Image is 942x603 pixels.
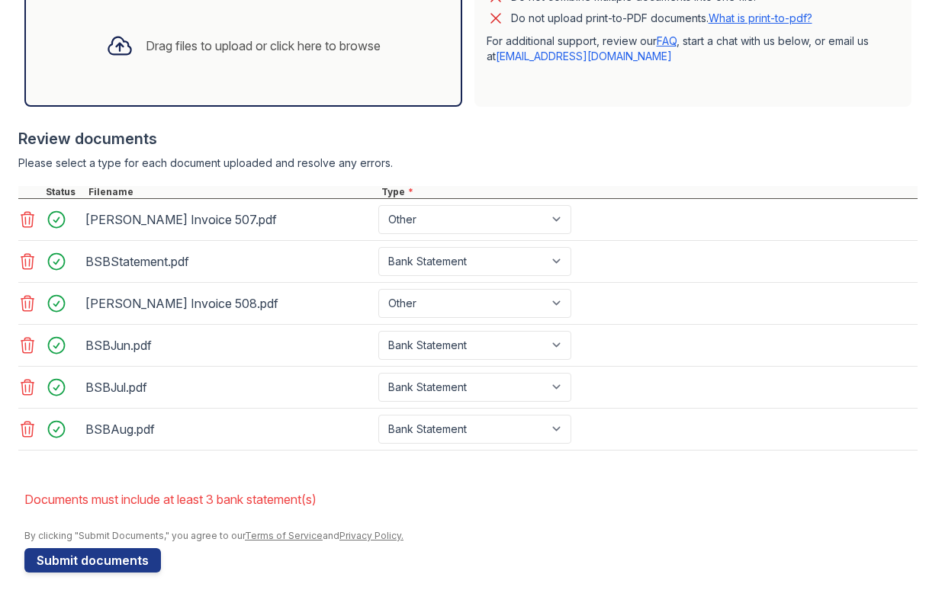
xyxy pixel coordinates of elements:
[24,548,161,573] button: Submit documents
[657,34,677,47] a: FAQ
[85,186,378,198] div: Filename
[85,207,372,232] div: [PERSON_NAME] Invoice 507.pdf
[85,291,372,316] div: [PERSON_NAME] Invoice 508.pdf
[18,156,918,171] div: Please select a type for each document uploaded and resolve any errors.
[511,11,812,26] p: Do not upload print-to-PDF documents.
[24,530,918,542] div: By clicking "Submit Documents," you agree to our and
[496,50,672,63] a: [EMAIL_ADDRESS][DOMAIN_NAME]
[378,186,918,198] div: Type
[18,128,918,149] div: Review documents
[245,530,323,541] a: Terms of Service
[24,484,918,515] li: Documents must include at least 3 bank statement(s)
[146,37,381,55] div: Drag files to upload or click here to browse
[85,333,372,358] div: BSBJun.pdf
[487,34,900,64] p: For additional support, review our , start a chat with us below, or email us at
[709,11,812,24] a: What is print-to-pdf?
[85,417,372,441] div: BSBAug.pdf
[85,375,372,399] div: BSBJul.pdf
[43,186,85,198] div: Status
[339,530,403,541] a: Privacy Policy.
[85,249,372,274] div: BSBStatement.pdf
